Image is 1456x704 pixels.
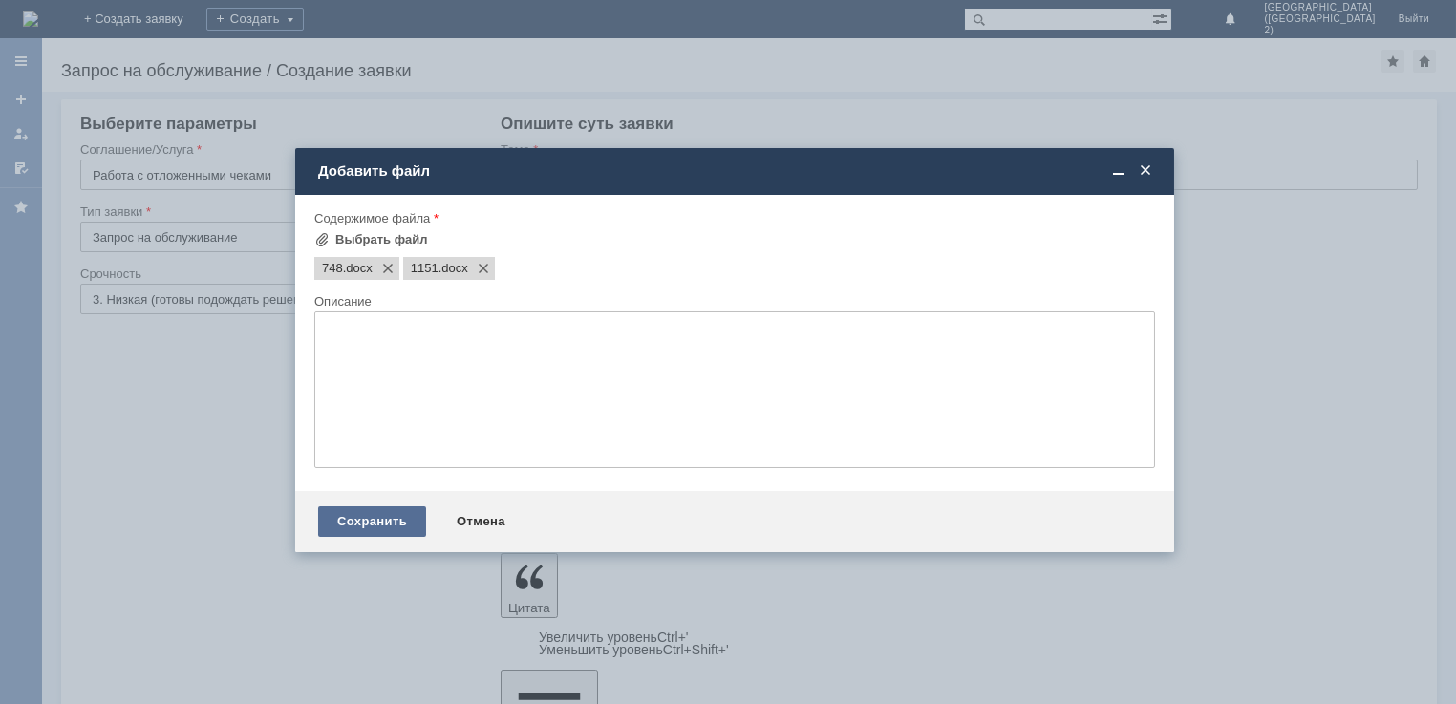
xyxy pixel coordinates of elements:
div: Описание [314,295,1151,308]
span: Свернуть (Ctrl + M) [1109,162,1128,180]
div: Содержимое файла [314,212,1151,224]
span: 1151.docx [439,261,468,276]
div: Здравствуйте, из за новой акции, не прошла скидка, чеки на сумму 1151 и 748 руб [8,8,279,53]
span: 1151.docx [411,261,439,276]
span: Закрыть [1136,162,1155,180]
div: Выбрать файл [335,232,428,247]
span: 748.docx [343,261,373,276]
span: 748.docx [322,261,343,276]
div: Добавить файл [318,162,1155,180]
